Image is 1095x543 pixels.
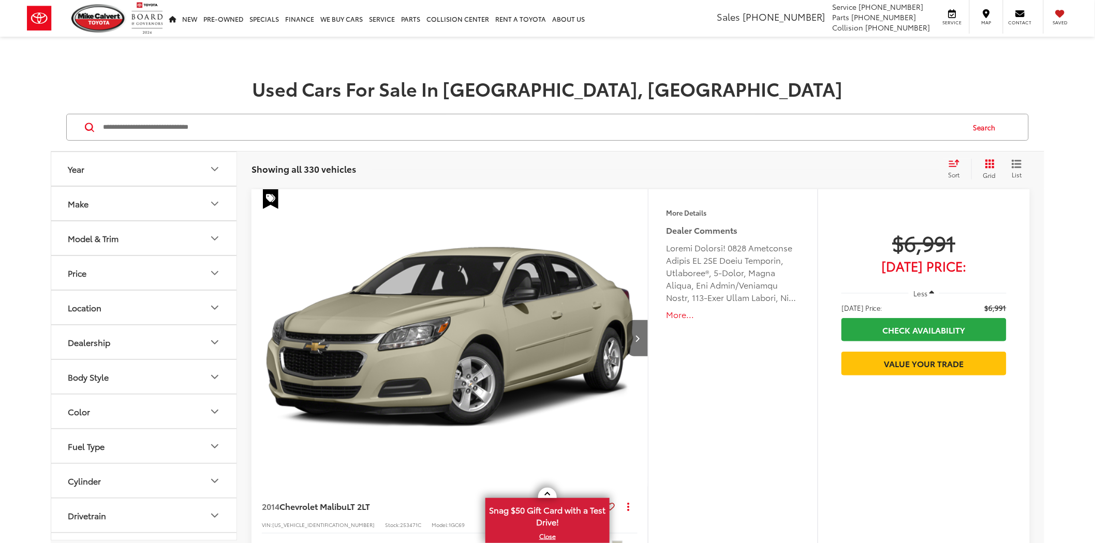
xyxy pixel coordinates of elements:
span: [PHONE_NUMBER] [859,2,924,12]
button: ColorColor [51,395,238,428]
button: MakeMake [51,187,238,220]
span: VIN: [262,521,272,529]
img: Mike Calvert Toyota [71,4,126,33]
button: List View [1004,159,1030,179]
button: Search [964,114,1011,140]
span: Sales [717,10,740,23]
span: Grid [983,171,996,179]
div: Model & Trim [209,232,221,245]
span: [PHONE_NUMBER] [866,22,930,33]
span: Showing all 330 vehicles [251,162,356,175]
div: Year [68,164,84,174]
button: PricePrice [51,256,238,290]
span: Saved [1049,19,1072,26]
a: Value Your Trade [841,352,1007,375]
span: [US_VEHICLE_IDENTIFICATION_NUMBER] [272,521,375,529]
h4: More Details [667,209,800,216]
span: List [1012,170,1022,179]
button: More... [667,309,800,321]
span: Contact [1009,19,1032,26]
span: Snag $50 Gift Card with a Test Drive! [486,499,609,531]
a: 2014Chevrolet MalibuLT 2LT [262,501,602,512]
span: 253471C [400,521,421,529]
button: Select sort value [943,159,971,179]
div: Drivetrain [209,509,221,522]
span: Service [833,2,857,12]
div: Color [209,405,221,418]
button: DealershipDealership [51,325,238,359]
div: Dealership [68,337,110,347]
span: $6,991 [841,230,1007,255]
div: Cylinder [68,476,101,486]
span: Chevrolet Malibu [279,500,347,512]
span: Less [914,289,928,298]
button: Fuel TypeFuel Type [51,429,238,463]
span: Parts [833,12,850,22]
div: Drivetrain [68,510,106,520]
div: Body Style [68,372,109,382]
button: Next image [627,320,648,356]
span: Stock: [385,521,400,529]
span: 1GC69 [449,521,465,529]
a: Check Availability [841,318,1007,341]
span: Sort [949,170,960,179]
span: dropdown dots [627,502,629,510]
button: Actions [619,497,638,515]
span: $6,991 [985,303,1007,313]
div: Body Style [209,371,221,383]
span: LT 2LT [347,500,370,512]
div: Loremi Dolorsi! 0828 Ametconse Adipis EL 2SE Doeiu Temporin, Utlaboree®, 5-Dolor, Magna Aliqua, E... [667,242,800,304]
span: Map [975,19,998,26]
span: Special [263,189,278,209]
div: Cylinder [209,475,221,487]
button: Body StyleBody Style [51,360,238,394]
span: [DATE] Price: [841,303,883,313]
div: 2014 Chevrolet Malibu LT 2LT 0 [251,189,649,487]
div: Location [209,301,221,314]
div: Location [68,303,101,312]
h5: Dealer Comments [667,224,800,236]
button: Model & TrimModel & Trim [51,221,238,255]
input: Search by Make, Model, or Keyword [102,115,964,140]
div: Fuel Type [68,441,105,451]
a: 2014 Chevrolet Malibu LT 2LT2014 Chevrolet Malibu LT 2LT2014 Chevrolet Malibu LT 2LT2014 Chevrole... [251,189,649,487]
button: Grid View [971,159,1004,179]
span: Collision [833,22,864,33]
span: [PHONE_NUMBER] [743,10,825,23]
button: LocationLocation [51,291,238,324]
button: YearYear [51,152,238,186]
button: Less [909,284,940,303]
span: [DATE] Price: [841,261,1007,271]
button: DrivetrainDrivetrain [51,499,238,532]
div: Fuel Type [209,440,221,452]
span: [PHONE_NUMBER] [852,12,916,22]
button: CylinderCylinder [51,464,238,497]
div: Year [209,163,221,175]
span: Service [941,19,964,26]
img: 2014 Chevrolet Malibu LT 2LT [251,189,649,488]
div: Make [68,199,88,208]
div: Price [68,268,86,278]
span: Model: [432,521,449,529]
div: Color [68,406,90,416]
span: 2014 [262,500,279,512]
div: Price [209,267,221,279]
div: Dealership [209,336,221,349]
div: Model & Trim [68,233,119,243]
div: Make [209,198,221,210]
